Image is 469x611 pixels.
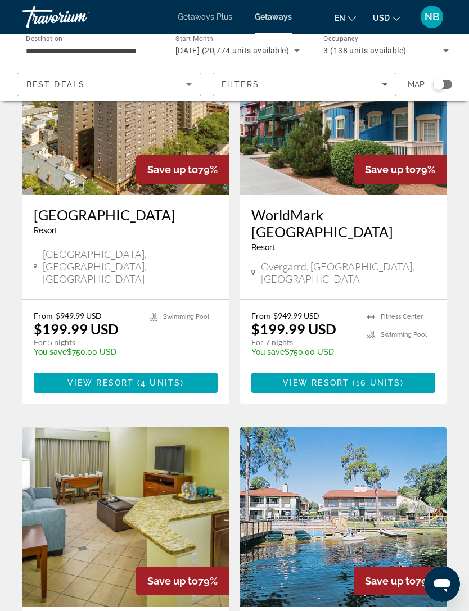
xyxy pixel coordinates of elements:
[323,46,406,55] span: 3 (138 units available)
[335,13,345,22] span: en
[26,80,85,89] span: Best Deals
[222,80,260,89] span: Filters
[22,2,135,31] a: Travorium
[163,313,209,320] span: Swimming Pool
[381,331,427,338] span: Swimming Pool
[381,313,423,320] span: Fitness Center
[213,73,397,96] button: Filters
[136,155,229,184] div: 79%
[417,5,447,29] button: User Menu
[356,378,400,387] span: 16 units
[34,347,67,356] span: You save
[34,347,138,356] p: $750.00 USD
[34,311,53,320] span: From
[251,320,336,337] p: $199.99 USD
[373,10,400,26] button: Change currency
[408,76,425,92] span: Map
[240,15,447,195] img: WorldMark Bison Ranch
[175,46,290,55] span: [DATE] (20,774 units available)
[251,347,285,356] span: You save
[22,427,229,607] img: Mystic Dunes, a Hilton Vacation Club - 4 Nights
[251,337,356,347] p: For 7 nights
[273,311,319,320] span: $949.99 USD
[136,567,229,595] div: 79%
[56,311,102,320] span: $949.99 USD
[251,311,270,320] span: From
[424,566,460,602] iframe: Button to launch messaging window
[178,12,232,21] a: Getaways Plus
[34,373,218,393] button: View Resort(4 units)
[147,164,198,175] span: Save up to
[26,44,151,58] input: Select destination
[134,378,184,387] span: ( )
[251,373,435,393] button: View Resort(16 units)
[34,337,138,347] p: For 5 nights
[67,378,134,387] span: View Resort
[323,35,359,43] span: Occupancy
[335,10,356,26] button: Change language
[43,248,218,285] span: [GEOGRAPHIC_DATA], [GEOGRAPHIC_DATA], [GEOGRAPHIC_DATA]
[255,12,292,21] a: Getaways
[373,13,390,22] span: USD
[283,378,349,387] span: View Resort
[147,575,198,587] span: Save up to
[251,243,275,252] span: Resort
[349,378,404,387] span: ( )
[34,226,57,235] span: Resort
[141,378,181,387] span: 4 units
[34,206,218,223] a: [GEOGRAPHIC_DATA]
[251,347,356,356] p: $750.00 USD
[425,11,439,22] span: NB
[26,78,192,91] mat-select: Sort by
[365,164,416,175] span: Save up to
[251,206,435,240] a: WorldMark [GEOGRAPHIC_DATA]
[175,35,213,43] span: Start Month
[22,15,229,195] img: Wyndham Avenue Plaza
[261,260,435,285] span: Overgarrd, [GEOGRAPHIC_DATA], [GEOGRAPHIC_DATA]
[34,320,119,337] p: $199.99 USD
[354,567,447,595] div: 79%
[240,427,447,607] img: Bryan's Spanish Cove
[365,575,416,587] span: Save up to
[26,34,62,42] span: Destination
[354,155,447,184] div: 79%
